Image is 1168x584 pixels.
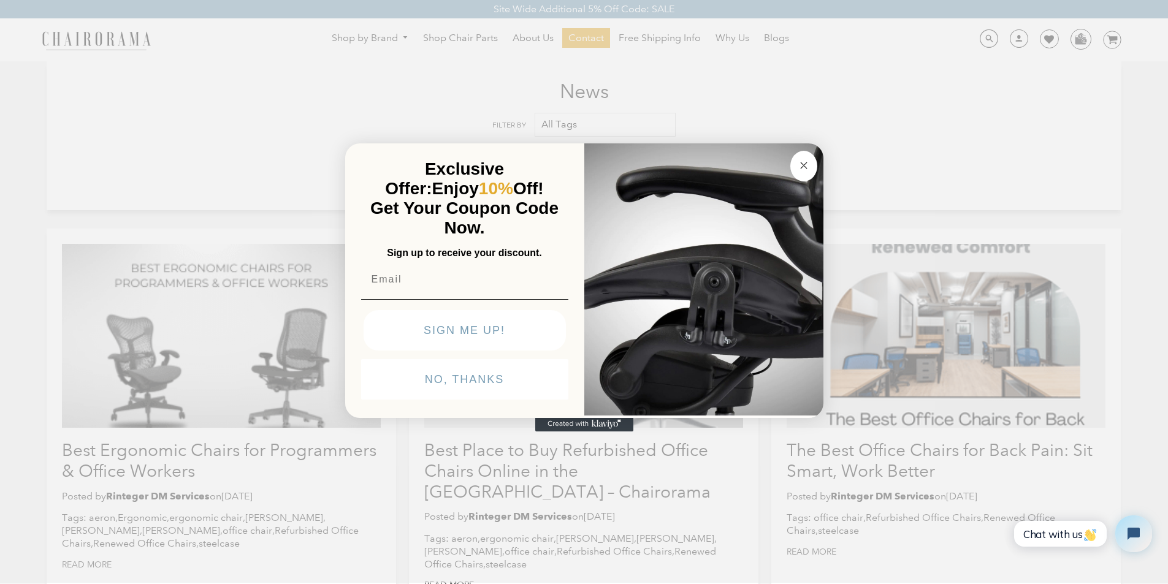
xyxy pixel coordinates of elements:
span: Enjoy Off! [432,179,544,198]
button: SIGN ME UP! [364,310,566,351]
button: Close dialog [790,151,817,181]
iframe: Tidio Chat [1004,505,1162,563]
input: Email [361,267,568,292]
span: Sign up to receive your discount. [387,248,541,258]
span: Get Your Coupon Code Now. [370,199,559,237]
span: 10% [479,179,513,198]
a: Created with Klaviyo - opens in a new tab [535,417,633,431]
img: underline [361,299,568,300]
button: NO, THANKS [361,359,568,400]
span: Exclusive Offer: [385,159,504,198]
img: 92d77583-a095-41f6-84e7-858462e0427a.jpeg [584,141,823,415]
